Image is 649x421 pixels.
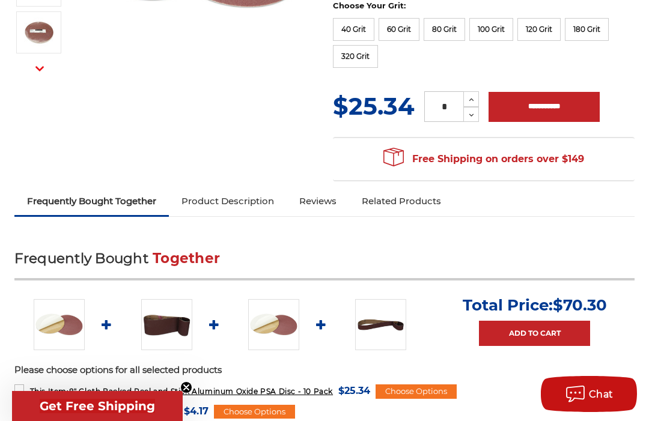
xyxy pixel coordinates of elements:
span: $25.34 [338,383,370,399]
button: Chat [541,376,637,412]
span: $25.34 [333,91,415,121]
span: Chat [589,389,614,400]
span: 8" Cloth Backed Peel and Stick Aluminum Oxide PSA Disc - 10 Pack [30,387,333,396]
span: Get Free Shipping [40,399,155,413]
span: Frequently Bought [14,250,148,267]
span: $4.17 [184,403,209,419]
button: Next [25,56,54,82]
a: Related Products [349,188,454,214]
img: clothed backed AOX PSA - 10 Pack [24,17,54,47]
a: Product Description [169,188,287,214]
span: Free Shipping on orders over $149 [383,147,584,171]
button: Close teaser [180,381,192,393]
strong: This Item: [30,387,69,396]
div: Choose Options [214,405,295,419]
img: 8 inch Aluminum Oxide PSA Sanding Disc with Cloth Backing [34,299,85,350]
a: Frequently Bought Together [14,188,169,214]
div: Get Free ShippingClose teaser [12,391,183,421]
a: Reviews [287,188,349,214]
div: Choose Options [376,384,457,399]
a: Add to Cart [479,321,590,346]
p: Total Price: [463,295,607,315]
p: Please choose options for all selected products [14,363,635,377]
span: $70.30 [553,295,607,315]
span: Together [153,250,220,267]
